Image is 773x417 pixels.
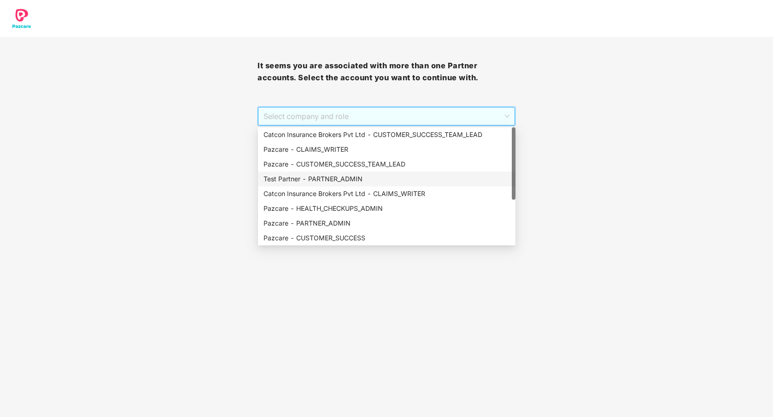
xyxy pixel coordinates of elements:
div: Test Partner - PARTNER_ADMIN [258,172,515,186]
div: Pazcare - CUSTOMER_SUCCESS_TEAM_LEAD [258,157,515,172]
div: Pazcare - CLAIMS_WRITER [258,142,515,157]
h3: It seems you are associated with more than one Partner accounts. Select the account you want to c... [258,60,515,83]
div: Catcon Insurance Brokers Pvt Ltd - CLAIMS_WRITER [264,189,510,199]
div: Pazcare - HEALTH_CHECKUPS_ADMIN [264,203,510,214]
div: Pazcare - CUSTOMER_SUCCESS_TEAM_LEAD [264,159,510,169]
div: Pazcare - PARTNER_ADMIN [264,218,510,228]
div: Pazcare - PARTNER_ADMIN [258,216,515,231]
div: Pazcare - HEALTH_CHECKUPS_ADMIN [258,201,515,216]
div: Catcon Insurance Brokers Pvt Ltd - CUSTOMER_SUCCESS_TEAM_LEAD [258,127,515,142]
div: Catcon Insurance Brokers Pvt Ltd - CUSTOMER_SUCCESS_TEAM_LEAD [264,130,510,140]
div: Pazcare - CLAIMS_WRITER [264,144,510,155]
div: Pazcare - CUSTOMER_SUCCESS [264,233,510,243]
div: Catcon Insurance Brokers Pvt Ltd - CLAIMS_WRITER [258,186,515,201]
div: Pazcare - CUSTOMER_SUCCESS [258,231,515,245]
span: Select company and role [264,107,509,125]
div: Test Partner - PARTNER_ADMIN [264,174,510,184]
